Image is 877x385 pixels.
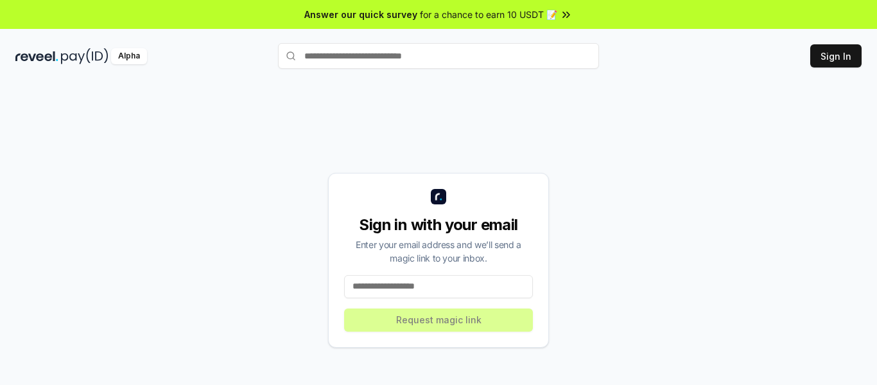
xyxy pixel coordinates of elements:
img: reveel_dark [15,48,58,64]
span: Answer our quick survey [304,8,417,21]
button: Sign In [810,44,862,67]
div: Enter your email address and we’ll send a magic link to your inbox. [344,238,533,265]
div: Alpha [111,48,147,64]
img: pay_id [61,48,109,64]
img: logo_small [431,189,446,204]
div: Sign in with your email [344,215,533,235]
span: for a chance to earn 10 USDT 📝 [420,8,557,21]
